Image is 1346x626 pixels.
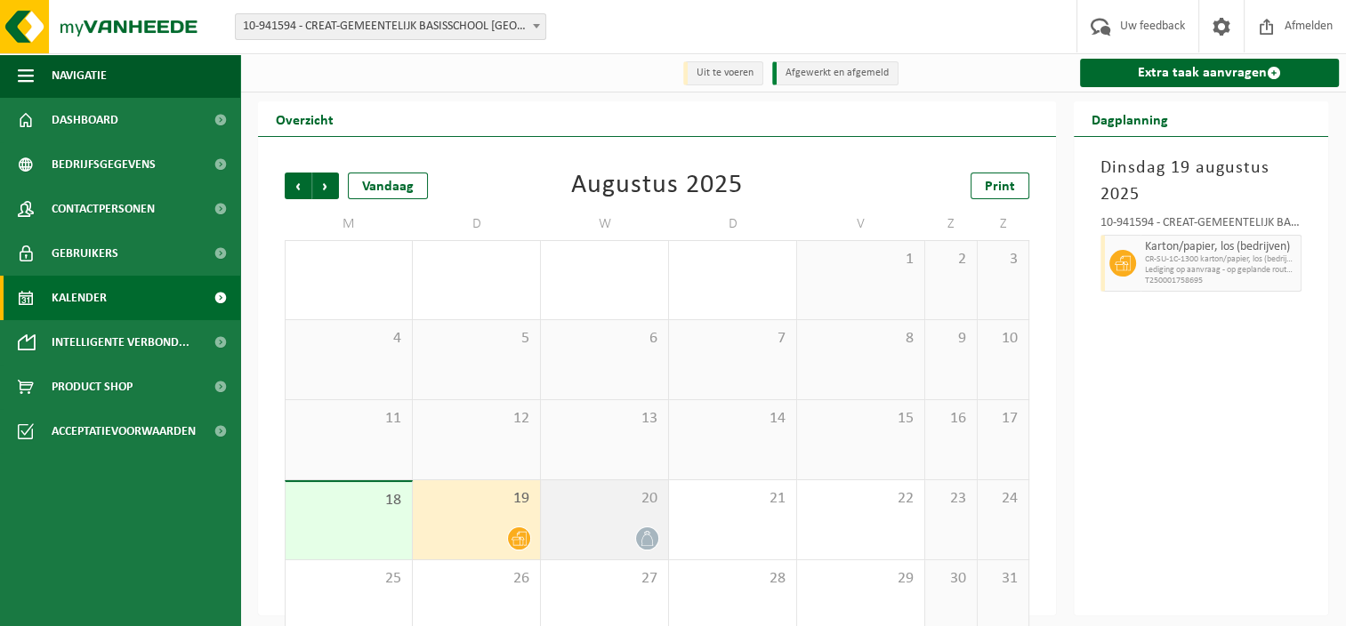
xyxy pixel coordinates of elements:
[678,569,787,589] span: 28
[1145,276,1296,286] span: T250001758695
[294,491,403,510] span: 18
[925,208,978,240] td: Z
[52,231,118,276] span: Gebruikers
[294,409,403,429] span: 11
[422,409,531,429] span: 12
[52,320,189,365] span: Intelligente verbond...
[934,329,968,349] span: 9
[806,409,915,429] span: 15
[934,250,968,269] span: 2
[550,489,659,509] span: 20
[772,61,899,85] li: Afgewerkt en afgemeld
[52,142,156,187] span: Bedrijfsgegevens
[258,101,351,136] h2: Overzicht
[934,489,968,509] span: 23
[52,98,118,142] span: Dashboard
[235,13,546,40] span: 10-941594 - CREAT-GEMEENTELIJK BASISSCHOOL MELLE - MELLE
[1145,240,1296,254] span: Karton/papier, los (bedrijven)
[806,250,915,269] span: 1
[978,208,1030,240] td: Z
[285,208,413,240] td: M
[1100,217,1302,235] div: 10-941594 - CREAT-GEMEENTELIJK BASISSCHOOL [GEOGRAPHIC_DATA]
[678,329,787,349] span: 7
[285,173,311,199] span: Vorige
[312,173,339,199] span: Volgende
[987,250,1020,269] span: 3
[934,569,968,589] span: 30
[1145,265,1296,276] span: Lediging op aanvraag - op geplande route (excl. verwerking)
[806,569,915,589] span: 29
[422,329,531,349] span: 5
[52,409,196,453] span: Acceptatievoorwaarden
[806,329,915,349] span: 8
[678,409,787,429] span: 14
[422,489,531,509] span: 19
[683,61,763,85] li: Uit te voeren
[1080,59,1339,87] a: Extra taak aanvragen
[52,276,107,320] span: Kalender
[422,569,531,589] span: 26
[52,53,107,98] span: Navigatie
[987,409,1020,429] span: 17
[797,208,925,240] td: V
[934,409,968,429] span: 16
[1100,155,1302,208] h3: Dinsdag 19 augustus 2025
[52,187,155,231] span: Contactpersonen
[413,208,541,240] td: D
[541,208,669,240] td: W
[294,569,403,589] span: 25
[971,173,1029,199] a: Print
[236,14,545,39] span: 10-941594 - CREAT-GEMEENTELIJK BASISSCHOOL MELLE - MELLE
[987,489,1020,509] span: 24
[678,489,787,509] span: 21
[550,569,659,589] span: 27
[985,180,1015,194] span: Print
[1145,254,1296,265] span: CR-SU-1C-1300 karton/papier, los (bedrijven)
[348,173,428,199] div: Vandaag
[806,489,915,509] span: 22
[294,329,403,349] span: 4
[571,173,743,199] div: Augustus 2025
[987,329,1020,349] span: 10
[987,569,1020,589] span: 31
[1074,101,1186,136] h2: Dagplanning
[52,365,133,409] span: Product Shop
[669,208,797,240] td: D
[550,329,659,349] span: 6
[550,409,659,429] span: 13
